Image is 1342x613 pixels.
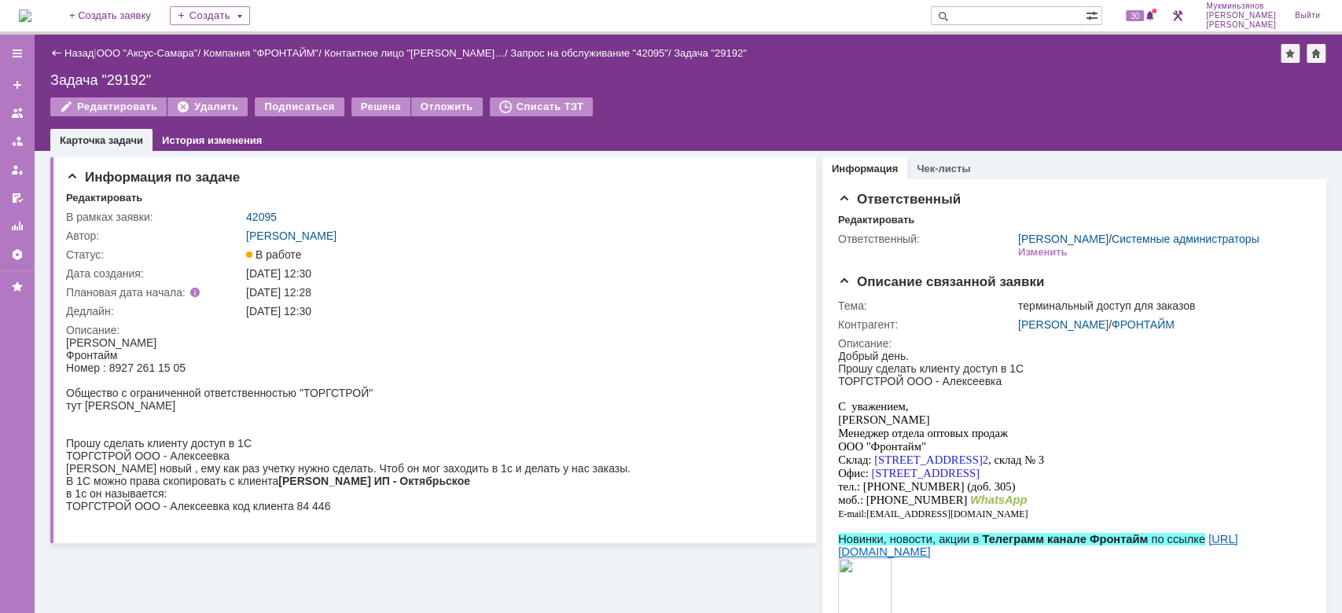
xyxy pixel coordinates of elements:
[66,211,243,223] div: В рамках заявки:
[5,214,30,239] a: Отчеты
[1018,318,1109,331] a: [PERSON_NAME]
[5,242,30,267] a: Настройки
[132,144,189,156] span: WhatsApp
[97,47,198,59] a: ООО "Аксус-Самара"
[838,318,1015,331] div: Контрагент:
[324,47,510,59] div: /
[145,104,150,116] span: 2
[1126,10,1144,21] span: 30
[838,192,961,207] span: Ответственный
[212,138,404,151] strong: [PERSON_NAME] ИП - Октябрьское
[36,104,150,116] span: [STREET_ADDRESS]
[144,183,310,196] b: Телеграмм канале Фронтайм
[64,47,94,59] a: Назад
[838,337,1306,350] div: Описание:
[1112,233,1259,245] a: Системные администраторы
[5,185,30,211] a: Мои согласования
[1018,299,1303,312] div: терминальный доступ для заказов
[1281,44,1300,63] div: Добавить в избранное
[60,134,143,146] a: Карточка задачи
[28,159,189,170] span: [EMAIL_ADDRESS][DOMAIN_NAME]
[838,299,1015,312] div: Тема:
[66,248,243,261] div: Статус:
[1018,246,1068,259] div: Изменить
[1018,318,1303,331] div: /
[66,267,243,280] div: Дата создания:
[1206,20,1276,30] span: [PERSON_NAME]
[170,6,250,25] div: Создать
[1168,6,1187,25] a: Перейти в интерфейс администратора
[19,9,31,22] a: Перейти на домашнюю страницу
[838,274,1044,289] span: Описание связанной заявки
[66,229,243,242] div: Автор:
[28,144,129,156] span: [PHONE_NUMBER]
[5,101,30,126] a: Заявки на командах
[246,267,792,280] div: [DATE] 12:30
[917,163,970,174] a: Чек-листы
[324,47,505,59] a: Контактное лицо "[PERSON_NAME]…
[19,9,31,22] img: logo
[97,47,204,59] div: /
[25,130,127,143] span: [PHONE_NUMBER]
[510,47,674,59] div: /
[1018,233,1259,245] div: /
[66,170,240,185] span: Информация по задаче
[33,117,142,130] span: [STREET_ADDRESS]
[832,163,898,174] a: Информация
[1206,2,1276,11] span: Мукминьзянов
[66,192,142,204] div: Редактировать
[162,134,262,146] a: История изменения
[204,47,325,59] div: /
[94,46,96,58] div: |
[838,214,914,226] div: Редактировать
[510,47,668,59] a: Запрос на обслуживание "42095"
[1112,318,1175,331] a: ФРОНТАЙМ
[66,324,796,336] div: Описание:
[246,248,301,261] span: В работе
[50,72,1326,88] div: Задача "29192"
[1206,11,1276,20] span: [PERSON_NAME]
[1018,233,1109,245] a: [PERSON_NAME]
[246,229,336,242] a: [PERSON_NAME]
[66,286,224,299] div: Плановая дата начала:
[204,47,318,59] a: Компания "ФРОНТАЙМ"
[1307,44,1325,63] div: Сделать домашней страницей
[674,47,747,59] div: Задача "29192"
[66,305,243,318] div: Дедлайн:
[5,72,30,97] a: Создать заявку
[246,286,792,299] div: [DATE] 12:28
[246,211,277,223] a: 42095
[5,129,30,154] a: Заявки в моей ответственности
[1086,7,1101,22] span: Расширенный поиск
[246,305,792,318] div: [DATE] 12:30
[5,157,30,182] a: Мои заявки
[838,233,1015,245] div: Ответственный:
